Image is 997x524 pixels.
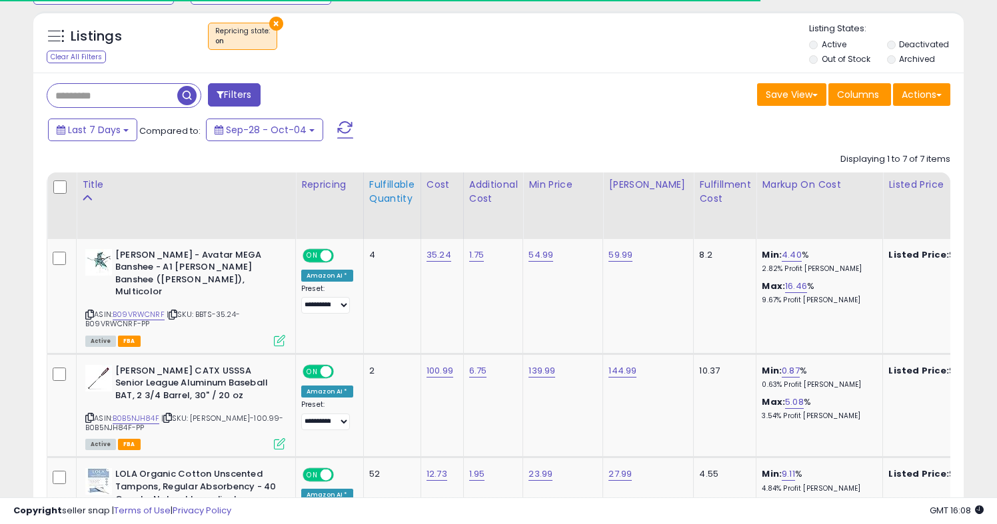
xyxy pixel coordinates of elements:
[115,365,277,405] b: [PERSON_NAME] CATX USSSA Senior League Aluminum Baseball BAT, 2 3/4 Barrel, 30" / 20 oz
[528,364,555,378] a: 139.99
[85,249,112,276] img: 41TRohMOXSL._SL40_.jpg
[762,178,877,192] div: Markup on Cost
[173,504,231,517] a: Privacy Policy
[71,27,122,46] h5: Listings
[822,53,870,65] label: Out of Stock
[301,270,353,282] div: Amazon AI *
[469,178,518,206] div: Additional Cost
[762,280,785,292] b: Max:
[528,178,597,192] div: Min Price
[762,468,872,493] div: %
[756,172,883,239] th: The percentage added to the cost of goods (COGS) that forms the calculator for Min & Max prices.
[301,400,353,430] div: Preset:
[206,119,323,141] button: Sep-28 - Oct-04
[762,248,782,261] b: Min:
[699,365,746,377] div: 10.37
[822,39,846,50] label: Active
[226,123,307,136] span: Sep-28 - Oct-04
[115,249,277,302] b: [PERSON_NAME] - Avatar MEGA Banshee - A1 [PERSON_NAME] Banshee ([PERSON_NAME]), Multicolor
[837,88,879,101] span: Columns
[47,51,106,63] div: Clear All Filters
[469,364,487,378] a: 6.75
[762,411,872,421] p: 3.54% Profit [PERSON_NAME]
[215,26,270,46] span: Repricing state :
[301,178,358,192] div: Repricing
[785,395,804,409] a: 5.08
[528,467,552,481] a: 23.99
[301,284,353,314] div: Preset:
[301,386,353,397] div: Amazon AI *
[13,504,62,517] strong: Copyright
[68,123,121,136] span: Last 7 Days
[762,280,872,305] div: %
[888,248,949,261] b: Listed Price:
[85,468,112,495] img: 41RJMfFSHSL._SL40_.jpg
[699,249,746,261] div: 8.2
[762,264,872,274] p: 2.82% Profit [PERSON_NAME]
[782,467,795,481] a: 9.11
[427,178,458,192] div: Cost
[85,249,285,345] div: ASIN:
[762,364,782,377] b: Min:
[762,395,785,408] b: Max:
[608,364,636,378] a: 144.99
[369,365,411,377] div: 2
[369,249,411,261] div: 4
[762,396,872,421] div: %
[369,468,411,480] div: 52
[762,380,872,390] p: 0.63% Profit [PERSON_NAME]
[85,365,112,392] img: 31Ni3hCnTqL._SL40_.jpg
[762,484,872,493] p: 4.84% Profit [PERSON_NAME]
[269,17,283,31] button: ×
[888,364,949,377] b: Listed Price:
[840,153,950,166] div: Displaying 1 to 7 of 7 items
[699,178,750,206] div: Fulfillment Cost
[215,37,270,46] div: on
[762,365,872,390] div: %
[85,309,240,329] span: | SKU: BBTS-35.24-B09VRWCNRF-PP
[427,364,453,378] a: 100.99
[757,83,826,106] button: Save View
[469,248,485,262] a: 1.75
[113,413,159,424] a: B0B5NJH84F
[332,250,353,261] span: OFF
[528,248,553,262] a: 54.99
[118,439,141,450] span: FBA
[888,467,949,480] b: Listed Price:
[930,504,984,517] span: 2025-10-12 16:08 GMT
[782,364,800,378] a: 0.87
[208,83,260,107] button: Filters
[13,505,231,517] div: seller snap | |
[304,250,321,261] span: ON
[332,469,353,481] span: OFF
[809,23,964,35] p: Listing States:
[893,83,950,106] button: Actions
[762,249,872,274] div: %
[762,467,782,480] b: Min:
[369,178,415,206] div: Fulfillable Quantity
[608,467,632,481] a: 27.99
[85,365,285,449] div: ASIN:
[118,336,141,347] span: FBA
[139,125,201,137] span: Compared to:
[828,83,891,106] button: Columns
[82,178,290,192] div: Title
[304,469,321,481] span: ON
[469,467,485,481] a: 1.95
[699,468,746,480] div: 4.55
[85,413,284,433] span: | SKU: [PERSON_NAME]-100.99-B0B5NJH84F-PP
[762,296,872,305] p: 9.67% Profit [PERSON_NAME]
[608,178,688,192] div: [PERSON_NAME]
[48,119,137,141] button: Last 7 Days
[304,366,321,377] span: ON
[85,439,116,450] span: All listings currently available for purchase on Amazon
[785,280,807,293] a: 16.46
[427,248,451,262] a: 35.24
[899,53,935,65] label: Archived
[608,248,632,262] a: 59.99
[899,39,949,50] label: Deactivated
[427,467,447,481] a: 12.73
[85,336,116,347] span: All listings currently available for purchase on Amazon
[113,309,165,320] a: B09VRWCNRF
[782,248,802,262] a: 4.40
